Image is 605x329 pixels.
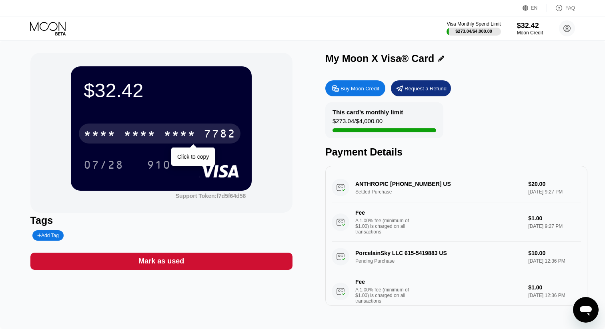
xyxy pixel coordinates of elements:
[523,4,547,12] div: EN
[517,22,543,30] div: $32.42
[176,193,246,199] div: Support Token: f7d5f64d58
[333,118,383,128] div: $273.04 / $4,000.00
[141,155,177,175] div: 910
[147,160,171,172] div: 910
[325,53,434,64] div: My Moon X Visa® Card
[176,193,246,199] div: Support Token:f7d5f64d58
[84,79,239,102] div: $32.42
[332,203,581,241] div: FeeA 1.00% fee (minimum of $1.00) is charged on all transactions$1.00[DATE] 9:27 PM
[517,30,543,36] div: Moon Credit
[30,253,292,270] div: Mark as used
[531,5,538,11] div: EN
[325,146,587,158] div: Payment Details
[32,230,64,241] div: Add Tag
[332,272,581,311] div: FeeA 1.00% fee (minimum of $1.00) is charged on all transactions$1.00[DATE] 12:36 PM
[391,80,451,96] div: Request a Refund
[447,21,501,36] div: Visa Monthly Spend Limit$273.04/$4,000.00
[355,218,415,235] div: A 1.00% fee (minimum of $1.00) is charged on all transactions
[204,128,236,141] div: 7782
[447,21,501,27] div: Visa Monthly Spend Limit
[37,233,59,238] div: Add Tag
[355,209,411,216] div: Fee
[333,109,403,116] div: This card’s monthly limit
[138,257,184,266] div: Mark as used
[355,279,411,285] div: Fee
[30,215,292,226] div: Tags
[517,22,543,36] div: $32.42Moon Credit
[573,297,599,323] iframe: לחצן להפעלת חלון העברת הודעות, השיחה מתבצעת
[547,4,575,12] div: FAQ
[341,85,379,92] div: Buy Moon Credit
[84,160,124,172] div: 07/28
[565,5,575,11] div: FAQ
[325,80,385,96] div: Buy Moon Credit
[78,155,130,175] div: 07/28
[528,284,581,291] div: $1.00
[528,215,581,221] div: $1.00
[528,223,581,229] div: [DATE] 9:27 PM
[528,293,581,298] div: [DATE] 12:36 PM
[405,85,447,92] div: Request a Refund
[355,287,415,304] div: A 1.00% fee (minimum of $1.00) is charged on all transactions
[177,154,209,160] div: Click to copy
[455,29,492,34] div: $273.04 / $4,000.00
